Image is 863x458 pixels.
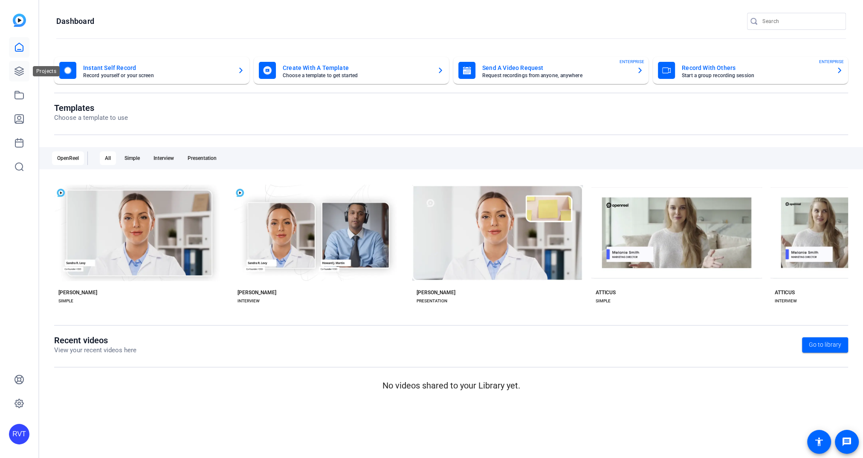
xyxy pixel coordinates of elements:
mat-card-title: Send A Video Request [482,63,630,73]
div: Projects [33,66,60,76]
div: Simple [119,151,145,165]
div: Presentation [182,151,222,165]
h1: Templates [54,103,128,113]
mat-card-title: Create With A Template [283,63,430,73]
h1: Recent videos [54,335,136,345]
input: Search [762,16,839,26]
div: Interview [148,151,179,165]
div: SIMPLE [58,298,73,304]
div: All [100,151,116,165]
p: View your recent videos here [54,345,136,355]
div: INTERVIEW [775,298,797,304]
button: Record With OthersStart a group recording sessionENTERPRISE [653,57,848,84]
mat-card-subtitle: Choose a template to get started [283,73,430,78]
div: [PERSON_NAME] [417,289,455,296]
span: ENTERPRISE [620,58,644,65]
mat-icon: message [842,437,852,447]
mat-icon: accessibility [814,437,824,447]
a: Go to library [802,337,848,353]
div: ATTICUS [775,289,795,296]
mat-card-title: Instant Self Record [83,63,231,73]
div: PRESENTATION [417,298,447,304]
div: [PERSON_NAME] [58,289,97,296]
mat-card-title: Record With Others [682,63,829,73]
img: blue-gradient.svg [13,14,26,27]
button: Send A Video RequestRequest recordings from anyone, anywhereENTERPRISE [453,57,649,84]
div: [PERSON_NAME] [237,289,276,296]
p: Choose a template to use [54,113,128,123]
mat-card-subtitle: Request recordings from anyone, anywhere [482,73,630,78]
div: ATTICUS [596,289,616,296]
button: Instant Self RecordRecord yourself or your screen [54,57,249,84]
h1: Dashboard [56,16,94,26]
button: Create With A TemplateChoose a template to get started [254,57,449,84]
div: OpenReel [52,151,84,165]
div: SIMPLE [596,298,611,304]
div: RVT [9,424,29,444]
span: Go to library [809,340,841,349]
span: ENTERPRISE [819,58,844,65]
div: INTERVIEW [237,298,260,304]
p: No videos shared to your Library yet. [54,379,848,392]
mat-card-subtitle: Start a group recording session [682,73,829,78]
mat-card-subtitle: Record yourself or your screen [83,73,231,78]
